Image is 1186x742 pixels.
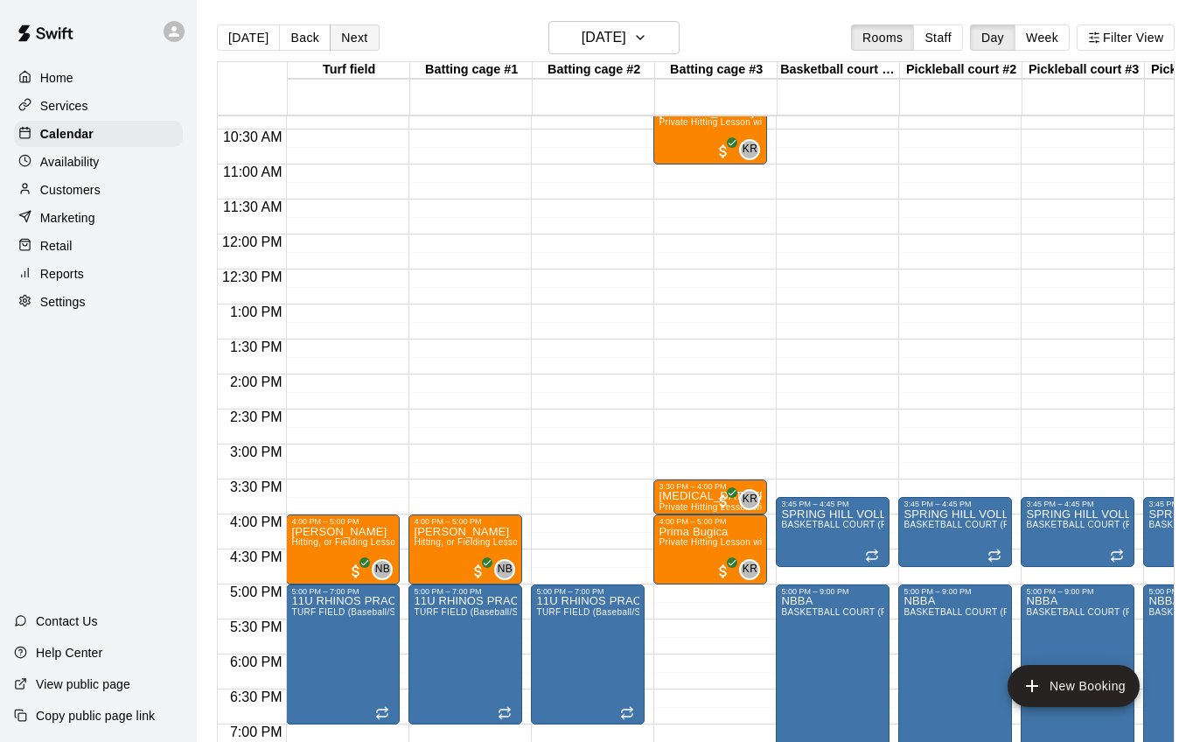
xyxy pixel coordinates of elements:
[715,143,732,160] span: All customers have paid
[286,584,400,724] div: 5:00 PM – 7:00 PM: 11U RHINOS PRACTICE
[414,607,574,617] span: TURF FIELD (Baseball/Softball ONLY)
[218,269,286,284] span: 12:30 PM
[14,93,183,119] a: Services
[226,374,287,389] span: 2:00 PM
[226,339,287,354] span: 1:30 PM
[1026,587,1129,596] div: 5:00 PM – 9:00 PM
[291,607,451,617] span: TURF FIELD (Baseball/Softball ONLY)
[375,706,389,720] span: Recurring event
[330,24,379,51] button: Next
[375,561,390,578] span: NB
[226,444,287,459] span: 3:00 PM
[226,304,287,319] span: 1:00 PM
[494,559,515,580] div: NATHAN BOEMLER
[14,289,183,315] a: Settings
[778,62,900,79] div: Basketball court (full)
[498,706,512,720] span: Recurring event
[659,502,848,512] span: Private Hitting Lesson with [PERSON_NAME]
[903,587,1007,596] div: 5:00 PM – 9:00 PM
[14,177,183,203] a: Customers
[970,24,1015,51] button: Day
[226,549,287,564] span: 4:30 PM
[743,141,757,158] span: KR
[291,537,533,547] span: Hitting, or Fielding Lessons with Coach [PERSON_NAME]
[851,24,914,51] button: Rooms
[408,584,522,724] div: 5:00 PM – 7:00 PM: 11U RHINOS PRACTICE
[14,233,183,259] div: Retail
[40,153,100,171] p: Availability
[903,607,1029,617] span: BASKETBALL COURT (FULL)
[14,149,183,175] div: Availability
[218,234,286,249] span: 12:00 PM
[913,24,963,51] button: Staff
[659,517,762,526] div: 4:00 PM – 5:00 PM
[781,520,906,529] span: BASKETBALL COURT (FULL)
[40,293,86,311] p: Settings
[531,584,645,724] div: 5:00 PM – 7:00 PM: 11U RHINOS PRACTICE
[655,62,778,79] div: Batting cage #3
[900,62,1022,79] div: Pickleball court #2
[14,65,183,91] a: Home
[746,489,760,510] span: Katie Rohrer
[781,500,884,508] div: 3:45 PM – 4:45 PM
[1022,62,1145,79] div: Pickleball court #3
[1110,549,1124,563] span: Recurring event
[536,607,696,617] span: TURF FIELD (Baseball/Softball ONLY)
[226,724,287,739] span: 7:00 PM
[288,62,410,79] div: Turf field
[408,514,522,584] div: 4:00 PM – 5:00 PM: Rick Tigner
[36,644,102,661] p: Help Center
[1026,500,1129,508] div: 3:45 PM – 4:45 PM
[739,489,760,510] div: Katie Rohrer
[739,559,760,580] div: Katie Rohrer
[291,587,394,596] div: 5:00 PM – 7:00 PM
[36,675,130,693] p: View public page
[217,24,280,51] button: [DATE]
[14,121,183,147] a: Calendar
[226,619,287,634] span: 5:30 PM
[548,21,680,54] button: [DATE]
[414,587,517,596] div: 5:00 PM – 7:00 PM
[40,237,73,255] p: Retail
[36,612,98,630] p: Contact Us
[743,491,757,508] span: KR
[414,537,655,547] span: Hitting, or Fielding Lessons with Coach [PERSON_NAME]
[1008,665,1140,707] button: add
[40,181,101,199] p: Customers
[279,24,331,51] button: Back
[40,209,95,227] p: Marketing
[410,62,533,79] div: Batting cage #1
[781,607,906,617] span: BASKETBALL COURT (FULL)
[898,497,1012,567] div: 3:45 PM – 4:45 PM: SPRING HILL VOLLEYBALL
[653,94,767,164] div: 10:00 AM – 11:00 AM: Natalie Strausborger
[347,563,365,580] span: All customers have paid
[40,69,73,87] p: Home
[1026,520,1151,529] span: BASKETBALL COURT (FULL)
[715,563,732,580] span: All customers have paid
[582,25,626,50] h6: [DATE]
[1021,497,1134,567] div: 3:45 PM – 4:45 PM: SPRING HILL VOLLEYBALL
[620,706,634,720] span: Recurring event
[533,62,655,79] div: Batting cage #2
[40,125,94,143] p: Calendar
[226,654,287,669] span: 6:00 PM
[372,559,393,580] div: NATHAN BOEMLER
[14,205,183,231] a: Marketing
[715,493,732,510] span: All customers have paid
[226,584,287,599] span: 5:00 PM
[659,537,848,547] span: Private Hitting Lesson with [PERSON_NAME]
[739,139,760,160] div: Katie Rohrer
[226,479,287,494] span: 3:30 PM
[903,500,1007,508] div: 3:45 PM – 4:45 PM
[501,559,515,580] span: NATHAN BOEMLER
[536,587,639,596] div: 5:00 PM – 7:00 PM
[14,261,183,287] a: Reports
[781,587,884,596] div: 5:00 PM – 9:00 PM
[659,117,848,127] span: Private Hitting Lesson with [PERSON_NAME]
[1026,607,1151,617] span: BASKETBALL COURT (FULL)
